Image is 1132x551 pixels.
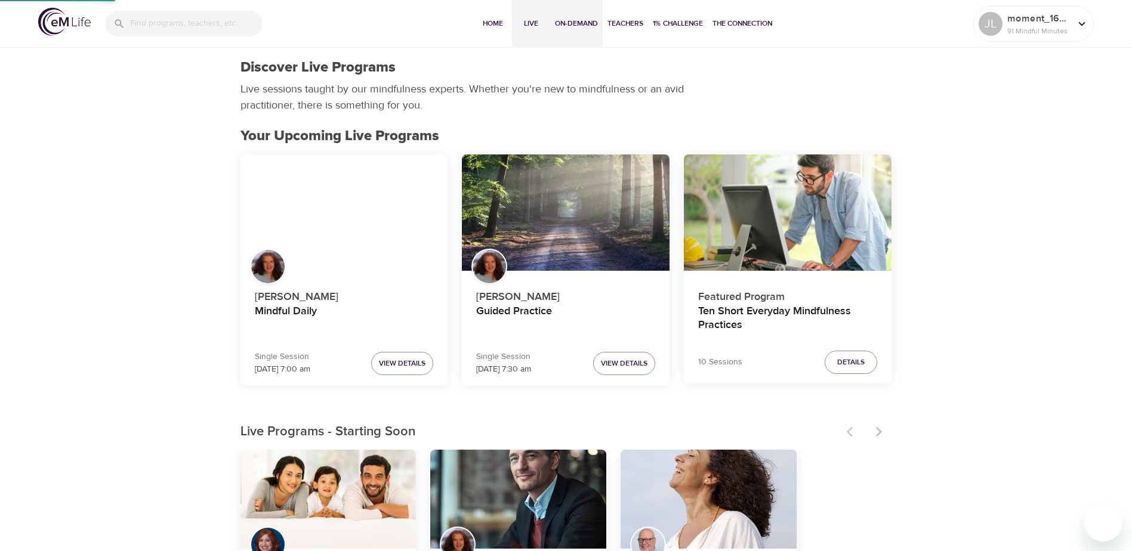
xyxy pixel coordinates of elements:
p: [DATE] 7:00 am [255,363,310,376]
button: Mindful Daily [240,154,448,271]
button: Ten Short Everyday Mindfulness Practices [684,154,892,271]
button: Mindfulness-Based Cognitive Training (MBCT) [240,450,417,549]
button: Details [825,351,877,374]
span: The Connection [712,17,772,30]
span: Live [517,17,545,30]
button: View Details [593,352,655,375]
button: Thoughts are Not Facts [621,450,797,549]
button: View Details [371,352,433,375]
button: Guided Practice [462,154,670,271]
span: 1% Challenge [653,17,703,30]
p: [PERSON_NAME] [476,284,655,305]
button: QuitSmart ™ Mindfully [430,450,606,549]
input: Find programs, teachers, etc... [130,11,263,36]
span: View Details [601,357,647,370]
p: Featured Program [698,284,877,305]
span: Teachers [607,17,643,30]
p: Single Session [476,351,531,363]
p: 10 Sessions [698,356,742,369]
img: logo [38,8,91,36]
p: 91 Mindful Minutes [1007,26,1071,36]
p: Single Session [255,351,310,363]
p: moment_1631053540 [1007,11,1071,26]
div: JL [979,12,1003,36]
p: Live Programs - Starting Soon [240,422,840,442]
span: View Details [379,357,425,370]
h2: Your Upcoming Live Programs [240,128,892,145]
span: Home [479,17,507,30]
h1: Discover Live Programs [240,59,396,76]
p: Live sessions taught by our mindfulness experts. Whether you're new to mindfulness or an avid pra... [240,81,688,113]
h4: Ten Short Everyday Mindfulness Practices [698,305,877,333]
p: [DATE] 7:30 am [476,363,531,376]
p: [PERSON_NAME] [255,284,434,305]
iframe: Button to launch messaging window [1084,503,1122,541]
span: On-Demand [555,17,598,30]
h4: Guided Practice [476,305,655,333]
h4: Mindful Daily [255,305,434,333]
span: Details [837,356,865,369]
